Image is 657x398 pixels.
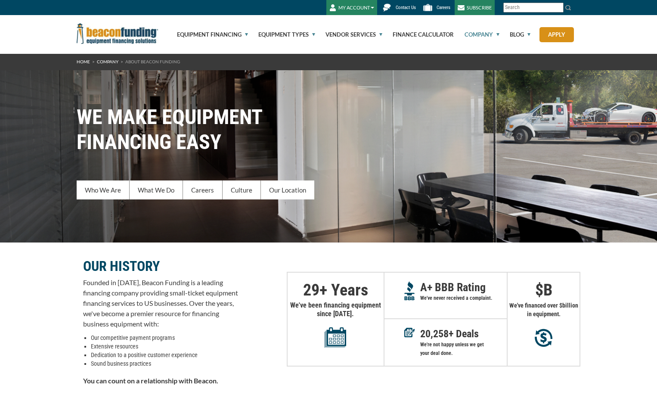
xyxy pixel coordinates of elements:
p: We've never received a complaint. [420,294,507,302]
a: Blog [500,15,530,54]
p: We're not happy unless we get your deal done. [420,340,507,358]
a: Culture [223,180,261,199]
img: Millions in equipment purchases [535,329,552,347]
img: Beacon Funding Corporation [77,23,158,44]
li: Our competitive payment programs [91,333,238,342]
span: 29 [303,280,319,299]
li: Sound business practices [91,359,238,368]
span: Contact Us [396,5,416,10]
p: Founded in [DATE], Beacon Funding is a leading financing company providing small-ticket equipment... [83,277,238,329]
img: Search [565,4,572,11]
span: Careers [437,5,450,10]
a: Apply [539,27,574,42]
a: Finance Calculator [383,15,454,54]
p: + Deals [420,330,507,338]
p: We've financed over $ billion in equipment. [508,301,580,318]
input: Search [503,3,564,12]
strong: You can count on a relationship with Beacon. [83,376,218,385]
a: Vendor Services [316,15,382,54]
a: Careers [183,180,223,199]
span: 20,258 [420,328,449,340]
a: Equipment Types [248,15,315,54]
a: Our Location [261,180,314,199]
li: Dedication to a positive customer experience [91,351,238,359]
a: Company [455,15,499,54]
li: Extensive resources [91,342,238,351]
img: Years in equipment financing [325,327,346,348]
h1: WE MAKE EQUIPMENT FINANCING EASY [77,105,580,155]
a: Beacon Funding Corporation [77,29,158,36]
p: We've been financing equipment since [DATE]. [288,301,384,348]
a: What We Do [130,180,183,199]
p: A+ BBB Rating [420,283,507,292]
a: HOME [77,59,90,64]
a: Company [97,59,118,64]
p: OUR HISTORY [83,261,238,271]
img: Deals in Equipment Financing [404,328,415,337]
a: Clear search text [555,4,561,11]
img: A+ Reputation BBB [404,281,415,300]
span: About Beacon Funding [125,59,180,64]
a: Equipment Financing [167,15,248,54]
a: Who We Are [77,180,130,199]
p: $ B [508,286,580,294]
p: + Years [288,286,384,294]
